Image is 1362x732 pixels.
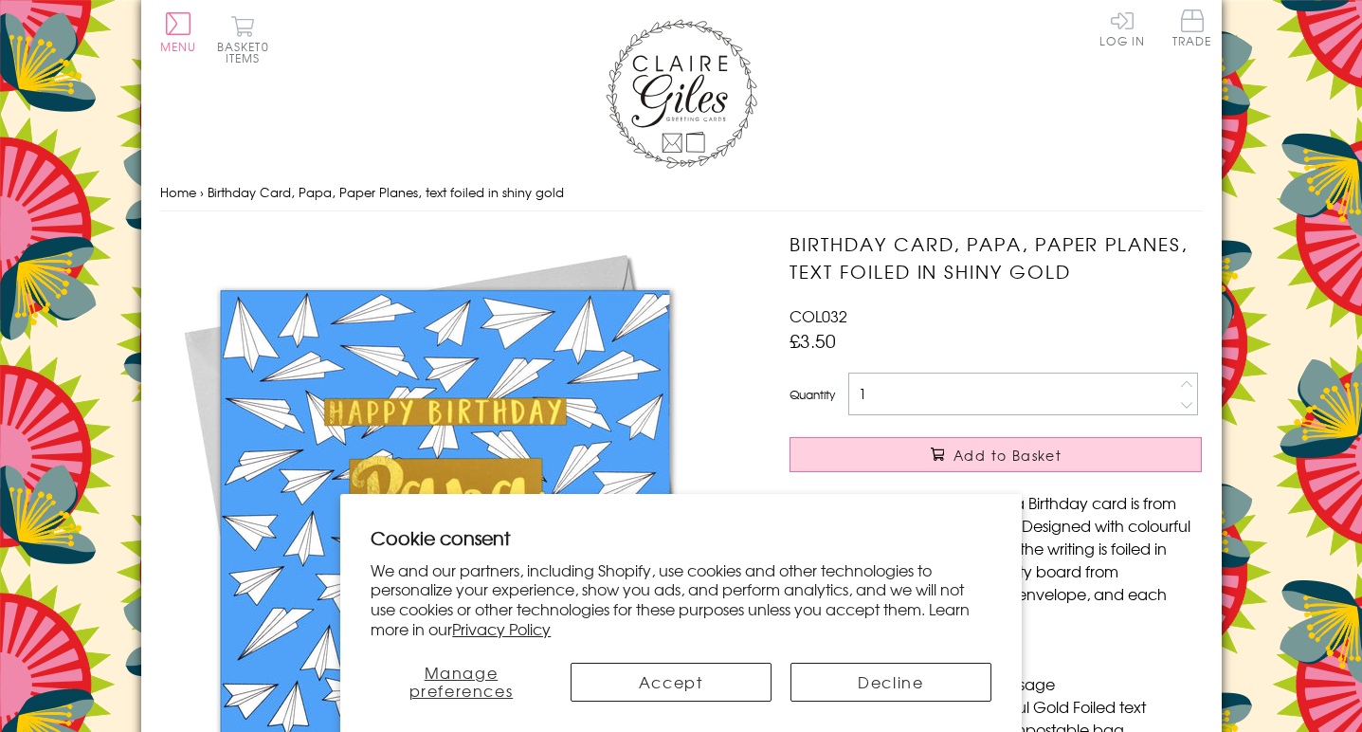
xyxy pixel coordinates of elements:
[208,183,564,201] span: Birthday Card, Papa, Paper Planes, text foiled in shiny gold
[371,560,991,639] p: We and our partners, including Shopify, use cookies and other technologies to personalize your ex...
[606,19,757,169] img: Claire Giles Greetings Cards
[1099,9,1145,46] a: Log In
[160,174,1203,212] nav: breadcrumbs
[160,183,196,201] a: Home
[160,12,197,52] button: Menu
[371,524,991,551] h2: Cookie consent
[1172,9,1212,50] a: Trade
[790,327,836,354] span: £3.50
[790,437,1202,472] button: Add to Basket
[790,663,991,702] button: Decline
[200,183,204,201] span: ›
[790,386,835,403] label: Quantity
[790,230,1202,285] h1: Birthday Card, Papa, Paper Planes, text foiled in shiny gold
[571,663,772,702] button: Accept
[790,304,847,327] span: COL032
[226,38,269,66] span: 0 items
[160,38,197,55] span: Menu
[371,663,551,702] button: Manage preferences
[452,617,551,640] a: Privacy Policy
[790,491,1202,628] p: This beautiful vibrant foiled Papa Birthday card is from the amazing Colour Pop range. Designed w...
[953,446,1062,465] span: Add to Basket
[217,15,269,64] button: Basket0 items
[1172,9,1212,46] span: Trade
[409,661,514,702] span: Manage preferences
